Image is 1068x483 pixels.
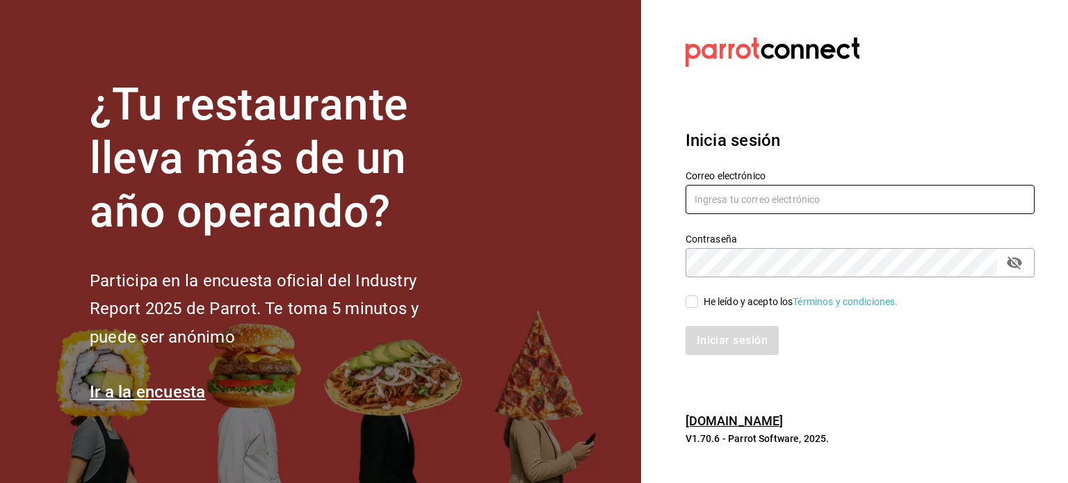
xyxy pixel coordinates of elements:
h3: Inicia sesión [686,128,1035,153]
h1: ¿Tu restaurante lleva más de un año operando? [90,79,465,238]
label: Correo electrónico [686,171,1035,181]
div: He leído y acepto los [704,295,898,309]
a: Términos y condiciones. [793,296,898,307]
p: V1.70.6 - Parrot Software, 2025. [686,432,1035,445]
h2: Participa en la encuesta oficial del Industry Report 2025 de Parrot. Te toma 5 minutos y puede se... [90,267,465,352]
a: [DOMAIN_NAME] [686,414,784,428]
label: Contraseña [686,234,1035,244]
button: passwordField [1003,251,1026,275]
input: Ingresa tu correo electrónico [686,185,1035,214]
a: Ir a la encuesta [90,382,206,402]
